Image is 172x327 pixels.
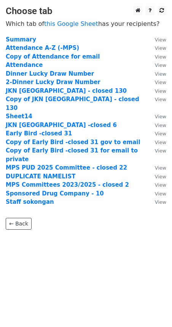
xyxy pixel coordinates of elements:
[6,198,54,205] a: Staff sokongan
[6,130,72,137] a: Early Bird -closed 31
[147,164,166,171] a: View
[147,173,166,180] a: View
[155,191,166,197] small: View
[147,44,166,51] a: View
[155,88,166,94] small: View
[155,174,166,179] small: View
[147,70,166,77] a: View
[155,140,166,145] small: View
[155,114,166,119] small: View
[155,45,166,51] small: View
[6,139,140,146] a: Copy of Early Bird -closed 31 gov to email
[147,190,166,197] a: View
[6,36,36,43] a: Summary
[155,131,166,137] small: View
[155,62,166,68] small: View
[6,53,100,60] a: Copy of Attendance for email
[6,113,32,120] a: Sheet14
[6,20,166,28] p: Which tab of has your recipients?
[147,139,166,146] a: View
[147,181,166,188] a: View
[6,87,127,94] a: JKN [GEOGRAPHIC_DATA] - closed 130
[6,181,129,188] a: MPS Committees 2023/2025 - closed 2
[6,62,43,68] a: Attendance
[6,96,139,111] a: Copy of JKN [GEOGRAPHIC_DATA] - closed 130
[155,199,166,205] small: View
[44,20,98,27] a: this Google Sheet
[147,53,166,60] a: View
[6,122,117,129] a: JKN [GEOGRAPHIC_DATA] -closed 6
[6,79,100,86] a: 2-Dinner Lucky Draw Number
[147,113,166,120] a: View
[155,122,166,128] small: View
[147,96,166,103] a: View
[147,36,166,43] a: View
[147,198,166,205] a: View
[155,165,166,171] small: View
[6,147,138,163] a: Copy of Early Bird -closed 31 for email to private
[147,122,166,129] a: View
[147,130,166,137] a: View
[6,218,32,230] a: ← Back
[6,164,127,171] a: MPS PUD 2025 Committee - closed 22
[155,37,166,43] small: View
[155,182,166,188] small: View
[147,147,166,154] a: View
[6,70,94,77] a: Dinner Lucky Draw Number
[6,6,166,17] h3: Choose tab
[6,190,104,197] a: Sponsored Drug Company - 10
[6,173,75,180] a: DUPLICATE NAMELIST
[155,148,166,154] small: View
[155,79,166,85] small: View
[155,71,166,77] small: View
[147,62,166,68] a: View
[147,79,166,86] a: View
[155,54,166,60] small: View
[6,44,79,51] a: Attendance A-Z (-MPS)
[147,87,166,94] a: View
[155,97,166,102] small: View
